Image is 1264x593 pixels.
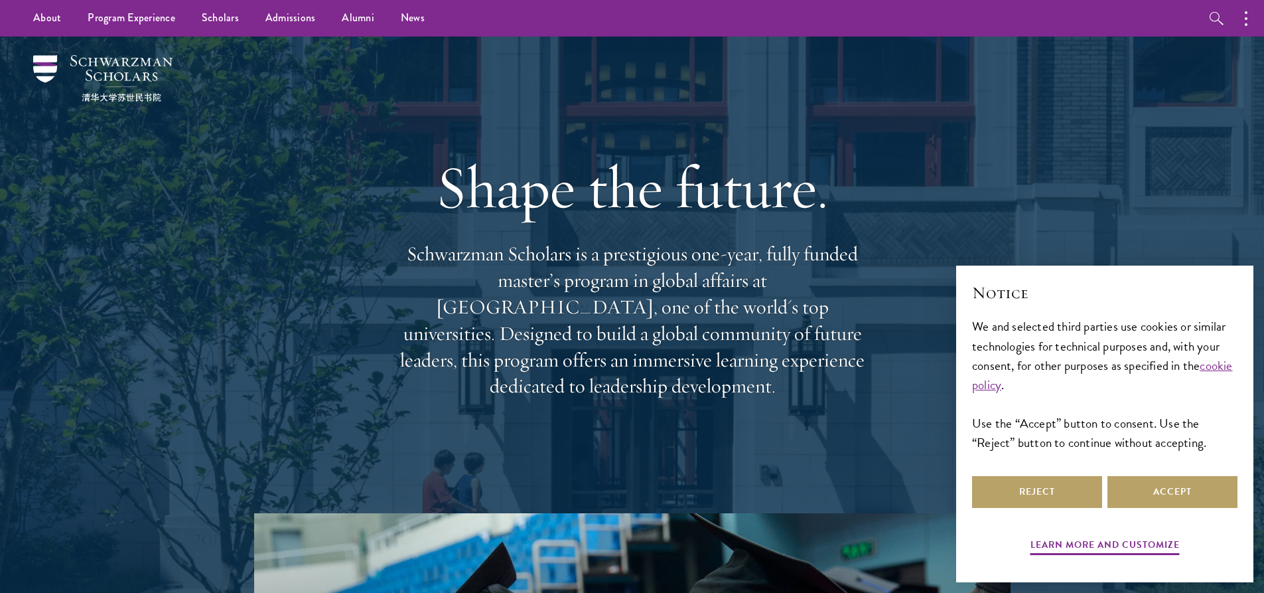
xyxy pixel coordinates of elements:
h2: Notice [972,282,1237,304]
a: cookie policy [972,356,1233,394]
div: We and selected third parties use cookies or similar technologies for technical purposes and, wit... [972,317,1237,452]
button: Learn more and customize [1030,537,1180,557]
button: Reject [972,476,1102,508]
img: Schwarzman Scholars [33,55,173,102]
h1: Shape the future. [393,150,871,224]
button: Accept [1107,476,1237,508]
p: Schwarzman Scholars is a prestigious one-year, fully funded master’s program in global affairs at... [393,241,871,400]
